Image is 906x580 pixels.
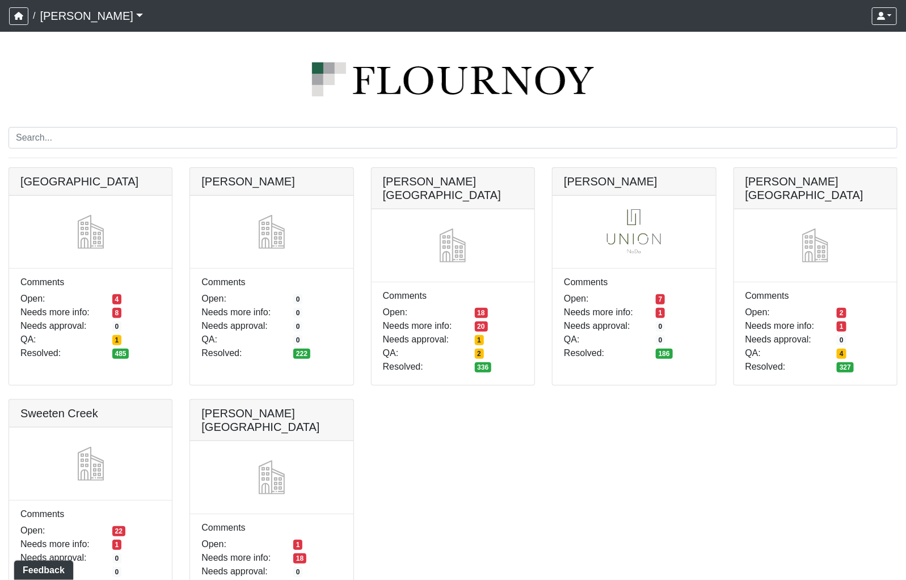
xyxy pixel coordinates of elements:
[9,127,897,149] input: Search
[9,557,75,580] iframe: Ybug feedback widget
[28,5,40,27] span: /
[40,5,143,27] a: [PERSON_NAME]
[9,62,897,96] img: logo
